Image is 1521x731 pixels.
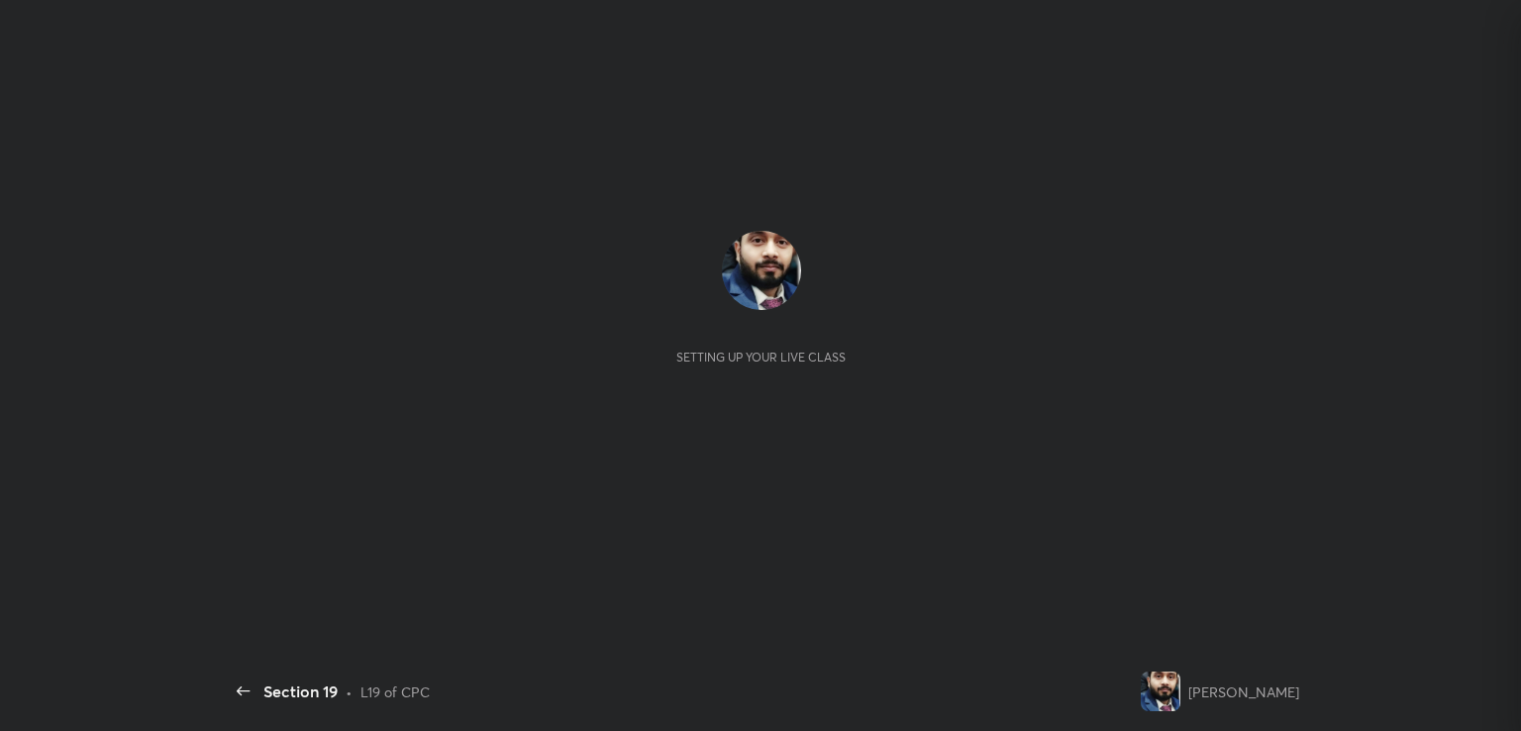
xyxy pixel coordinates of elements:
[1188,681,1299,702] div: [PERSON_NAME]
[1141,672,1180,711] img: 0ee430d530ea4eab96c2489b3c8ae121.jpg
[346,681,353,702] div: •
[722,231,801,310] img: 0ee430d530ea4eab96c2489b3c8ae121.jpg
[263,679,338,703] div: Section 19
[360,681,430,702] div: L19 of CPC
[676,350,846,365] div: Setting up your live class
